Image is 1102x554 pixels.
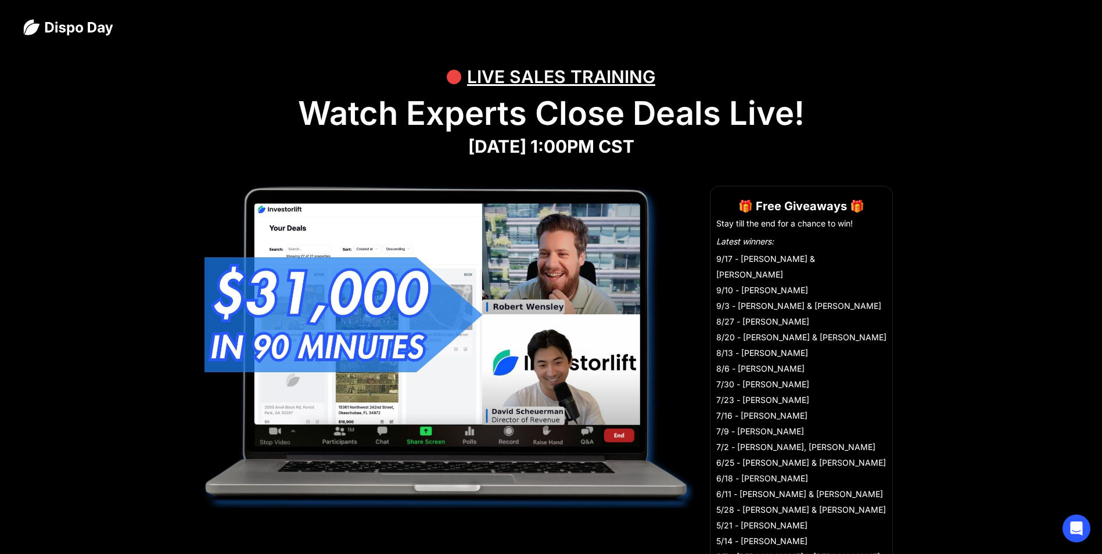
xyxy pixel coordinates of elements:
[23,94,1079,133] h1: Watch Experts Close Deals Live!
[738,199,864,213] strong: 🎁 Free Giveaways 🎁
[716,218,886,229] li: Stay till the end for a chance to win!
[1062,515,1090,542] div: Open Intercom Messenger
[716,236,774,246] em: Latest winners:
[467,59,655,94] div: LIVE SALES TRAINING
[468,136,634,157] strong: [DATE] 1:00PM CST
